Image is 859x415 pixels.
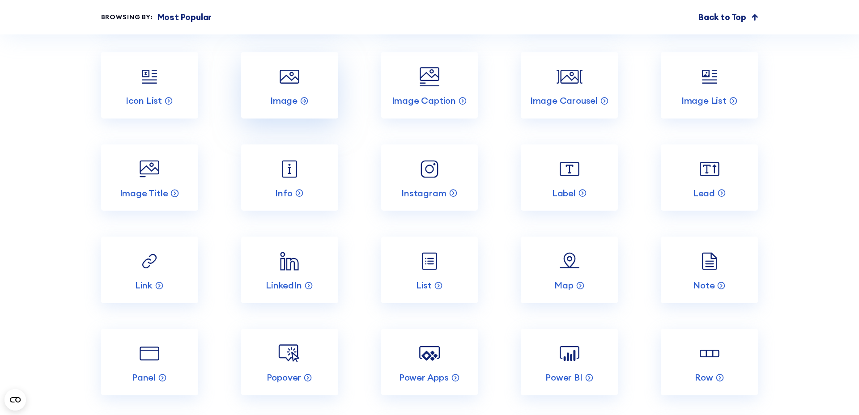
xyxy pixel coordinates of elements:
img: Panel [136,341,162,367]
a: Back to Top [698,11,758,24]
p: Link [135,279,153,291]
img: Row [697,341,723,367]
img: Link [136,248,162,274]
img: Power BI [557,341,583,367]
a: Icon List [101,52,198,119]
iframe: Chat Widget [814,372,859,415]
img: Lead [697,156,723,182]
p: Label [552,187,576,199]
img: Note [697,248,723,274]
p: Map [554,279,573,291]
p: Lead [693,187,715,199]
img: Image [276,64,302,90]
p: Most Popular [157,11,212,24]
a: Label [521,144,618,211]
p: Image Caption [392,95,456,106]
img: Popover [276,341,302,367]
img: Image Caption [417,64,442,90]
p: LinkedIn [266,279,302,291]
button: Open CMP widget [4,389,26,411]
a: Row [661,329,758,395]
a: Power Apps [381,329,478,395]
p: Row [695,372,713,383]
a: Link [101,237,198,303]
img: Info [276,156,302,182]
img: Icon List [136,64,162,90]
a: Image Carousel [521,52,618,119]
a: Popover [241,329,338,395]
a: Image [241,52,338,119]
a: Info [241,144,338,211]
a: Note [661,237,758,303]
p: Image Carousel [530,95,598,106]
p: Note [693,279,714,291]
a: Instagram [381,144,478,211]
a: Image Caption [381,52,478,119]
img: List [417,248,442,274]
img: Instagram [417,156,442,182]
p: List [416,279,432,291]
p: Image Title [120,187,168,199]
p: Image List [681,95,727,106]
a: List [381,237,478,303]
img: Power Apps [417,341,442,367]
a: LinkedIn [241,237,338,303]
p: Popover [267,372,302,383]
a: Map [521,237,618,303]
div: Browsing by: [101,13,153,22]
a: Panel [101,329,198,395]
img: Image Carousel [557,64,583,90]
p: Power Apps [399,372,449,383]
img: LinkedIn [276,248,302,274]
img: Image Title [136,156,162,182]
a: Image List [661,52,758,119]
p: Instagram [401,187,446,199]
a: Lead [661,144,758,211]
a: Image Title [101,144,198,211]
p: Panel [132,372,156,383]
img: Map [557,248,583,274]
p: Info [275,187,292,199]
p: Image [270,95,298,106]
img: Image List [697,64,723,90]
a: Power BI [521,329,618,395]
img: Label [557,156,583,182]
p: Icon List [126,95,162,106]
p: Back to Top [698,11,746,24]
p: Power BI [545,372,582,383]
